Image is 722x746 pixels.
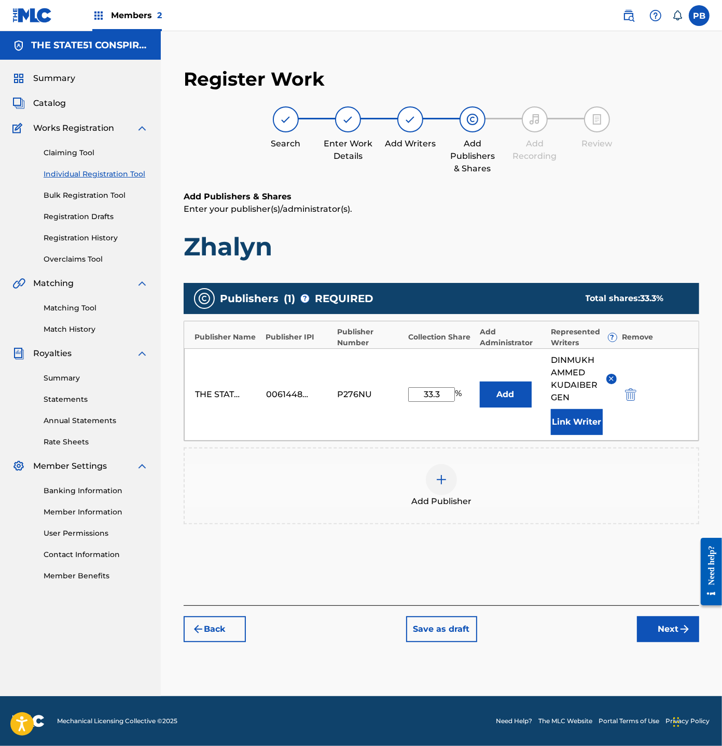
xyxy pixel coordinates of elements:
h5: THE STATE51 CONSPIRACY LTD [31,39,148,51]
img: Royalties [12,347,25,360]
a: Overclaims Tool [44,254,148,265]
button: Add [480,382,532,408]
img: step indicator icon for Add Recording [529,113,541,126]
a: Banking Information [44,485,148,496]
img: publishers [198,292,211,305]
a: Statements [44,394,148,405]
span: Catalog [33,97,66,110]
img: step indicator icon for Enter Work Details [342,113,354,126]
div: Publisher Name [195,332,260,343]
a: Registration Drafts [44,211,148,222]
span: Summary [33,72,75,85]
span: ? [301,294,309,303]
span: Members [111,9,162,21]
img: step indicator icon for Search [280,113,292,126]
img: Summary [12,72,25,85]
img: logo [12,715,45,727]
img: step indicator icon for Review [591,113,603,126]
img: f7272a7cc735f4ea7f67.svg [678,623,691,635]
a: Summary [44,373,148,384]
div: Search [260,138,312,150]
div: Collection Share [408,332,474,343]
div: Help [645,5,666,26]
h6: Add Publishers & Shares [184,191,699,203]
span: ? [608,333,617,342]
span: Matching [33,277,74,290]
img: Catalog [12,97,25,110]
img: MLC Logo [12,8,52,23]
iframe: Chat Widget [670,696,722,746]
div: Enter Work Details [322,138,374,162]
div: Total shares: [586,292,678,305]
h1: Zhalyn [184,231,699,262]
span: ( 1 ) [284,291,295,306]
img: step indicator icon for Add Publishers & Shares [466,113,479,126]
img: expand [136,460,148,472]
button: Save as draft [406,616,477,642]
div: Add Writers [384,138,436,150]
img: add [435,473,448,486]
a: Contact Information [44,549,148,560]
a: Claiming Tool [44,147,148,158]
span: Works Registration [33,122,114,134]
span: Mechanical Licensing Collective © 2025 [57,716,177,726]
img: 12a2ab48e56ec057fbd8.svg [625,388,636,401]
div: Add Publishers & Shares [447,138,498,175]
button: Link Writer [551,409,603,435]
div: Represented Writers [551,327,617,348]
img: 7ee5dd4eb1f8a8e3ef2f.svg [192,623,204,635]
a: The MLC Website [538,716,592,726]
img: Top Rightsholders [92,9,105,22]
div: Remove [622,332,688,343]
h2: Register Work [184,67,325,91]
iframe: Resource Center [693,530,722,613]
span: 2 [157,10,162,20]
a: Match History [44,324,148,335]
a: Individual Registration Tool [44,169,148,180]
a: Registration History [44,233,148,243]
a: Rate Sheets [44,437,148,447]
img: step indicator icon for Add Writers [404,113,416,126]
span: % [455,387,464,402]
a: CatalogCatalog [12,97,66,110]
a: Public Search [618,5,639,26]
span: DINMUKHAMMED KUDAIBERGEN [551,354,599,404]
img: Matching [12,277,25,290]
span: Add Publisher [411,495,471,508]
a: SummarySummary [12,72,75,85]
div: Notifications [672,10,683,21]
img: Works Registration [12,122,26,134]
a: Privacy Policy [665,716,710,726]
button: Next [637,616,699,642]
p: Enter your publisher(s)/administrator(s). [184,203,699,215]
a: Annual Statements [44,415,148,426]
a: Bulk Registration Tool [44,190,148,201]
a: Matching Tool [44,303,148,314]
a: Member Information [44,507,148,518]
a: Need Help? [496,716,532,726]
div: Add Recording [509,138,561,162]
a: Portal Terms of Use [599,716,659,726]
div: Add Administrator [480,327,546,348]
img: expand [136,347,148,360]
div: Drag [673,707,679,738]
img: remove-from-list-button [607,375,615,383]
a: Member Benefits [44,571,148,581]
a: User Permissions [44,528,148,539]
span: Publishers [220,291,279,306]
span: Royalties [33,347,72,360]
img: search [622,9,635,22]
span: REQUIRED [315,291,373,306]
button: Back [184,616,246,642]
div: Review [571,138,623,150]
span: 33.3 % [641,293,664,303]
img: expand [136,277,148,290]
span: Member Settings [33,460,107,472]
img: Member Settings [12,460,25,472]
img: expand [136,122,148,134]
div: Publisher IPI [266,332,331,343]
img: help [649,9,662,22]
